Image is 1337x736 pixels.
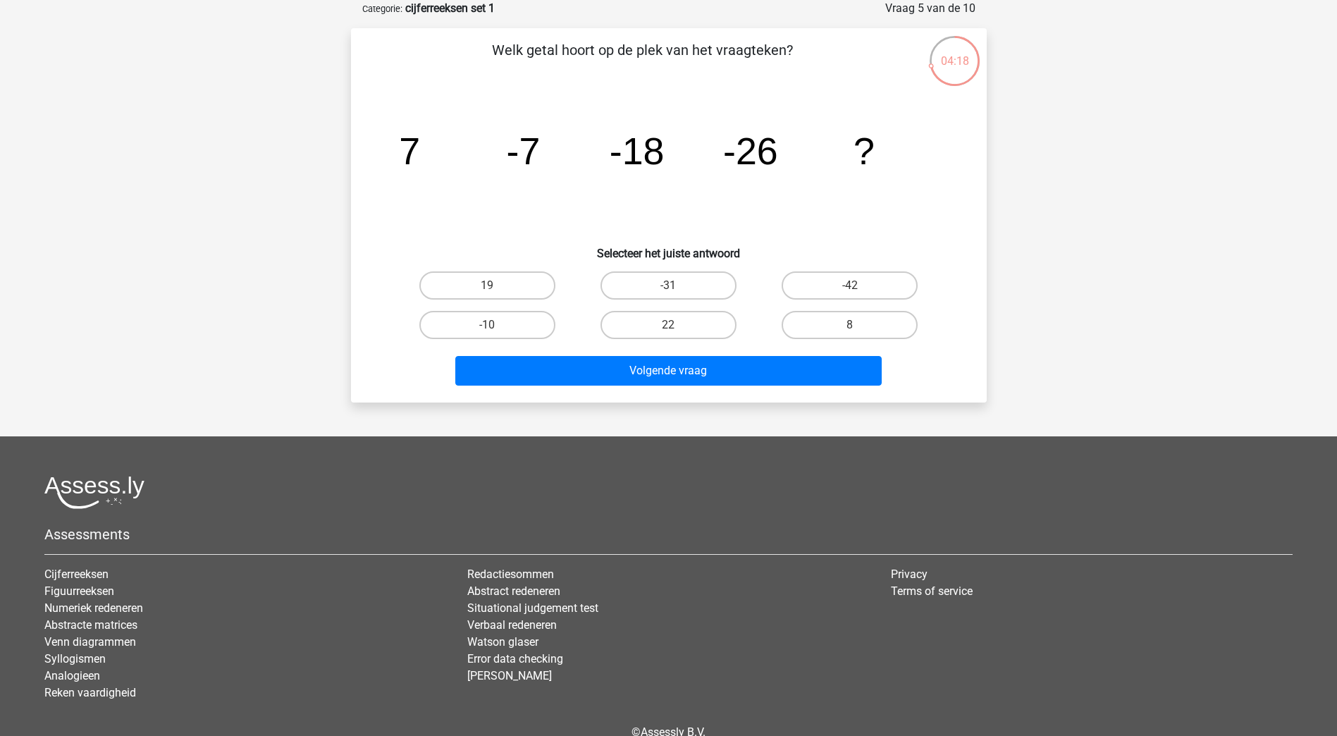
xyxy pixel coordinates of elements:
[609,130,664,172] tspan: -18
[419,311,555,339] label: -10
[467,652,563,666] a: Error data checking
[928,35,981,70] div: 04:18
[467,584,560,598] a: Abstract redeneren
[44,652,106,666] a: Syllogismen
[44,584,114,598] a: Figuurreeksen
[854,130,875,172] tspan: ?
[44,568,109,581] a: Cijferreeksen
[467,618,557,632] a: Verbaal redeneren
[891,568,928,581] a: Privacy
[600,311,737,339] label: 22
[44,686,136,699] a: Reken vaardigheid
[467,635,538,649] a: Watson glaser
[782,271,918,300] label: -42
[44,635,136,649] a: Venn diagrammen
[399,130,420,172] tspan: 7
[467,568,554,581] a: Redactiesommen
[891,584,973,598] a: Terms of service
[44,618,137,632] a: Abstracte matrices
[374,39,911,82] p: Welk getal hoort op de plek van het vraagteken?
[374,235,964,260] h6: Selecteer het juiste antwoord
[455,356,882,386] button: Volgende vraag
[782,311,918,339] label: 8
[723,130,778,172] tspan: -26
[44,476,144,509] img: Assessly logo
[467,601,598,615] a: Situational judgement test
[405,1,495,15] strong: cijferreeksen set 1
[44,526,1293,543] h5: Assessments
[362,4,402,14] small: Categorie:
[467,669,552,682] a: [PERSON_NAME]
[44,669,100,682] a: Analogieen
[44,601,143,615] a: Numeriek redeneren
[506,130,540,172] tspan: -7
[600,271,737,300] label: -31
[419,271,555,300] label: 19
